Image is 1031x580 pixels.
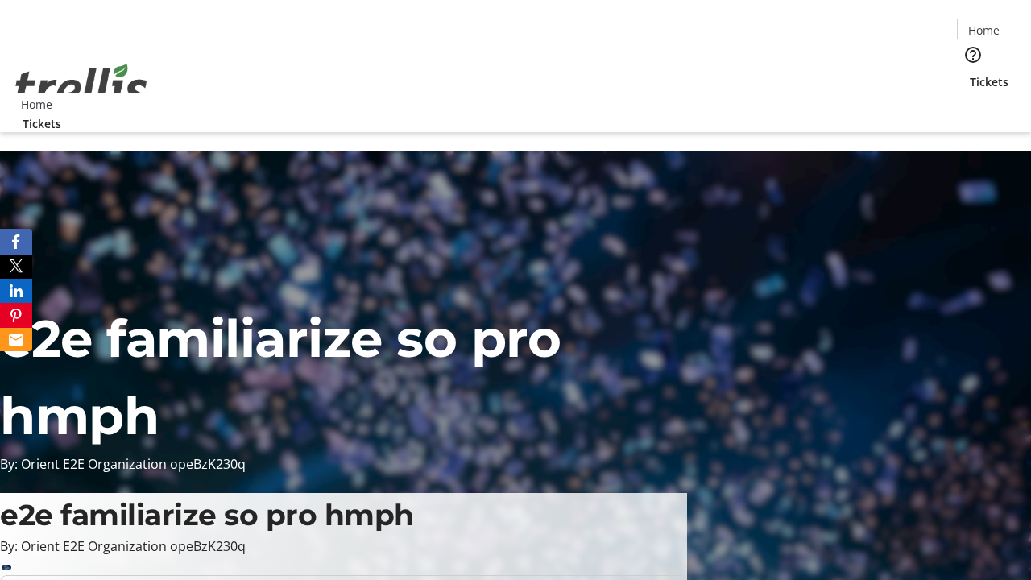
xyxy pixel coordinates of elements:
span: Tickets [970,73,1008,90]
a: Tickets [10,115,74,132]
button: Help [957,39,989,71]
span: Home [21,96,52,113]
span: Tickets [23,115,61,132]
a: Tickets [957,73,1021,90]
img: Orient E2E Organization opeBzK230q's Logo [10,46,153,126]
a: Home [10,96,62,113]
span: Home [968,22,1000,39]
a: Home [958,22,1009,39]
button: Cart [957,90,989,122]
